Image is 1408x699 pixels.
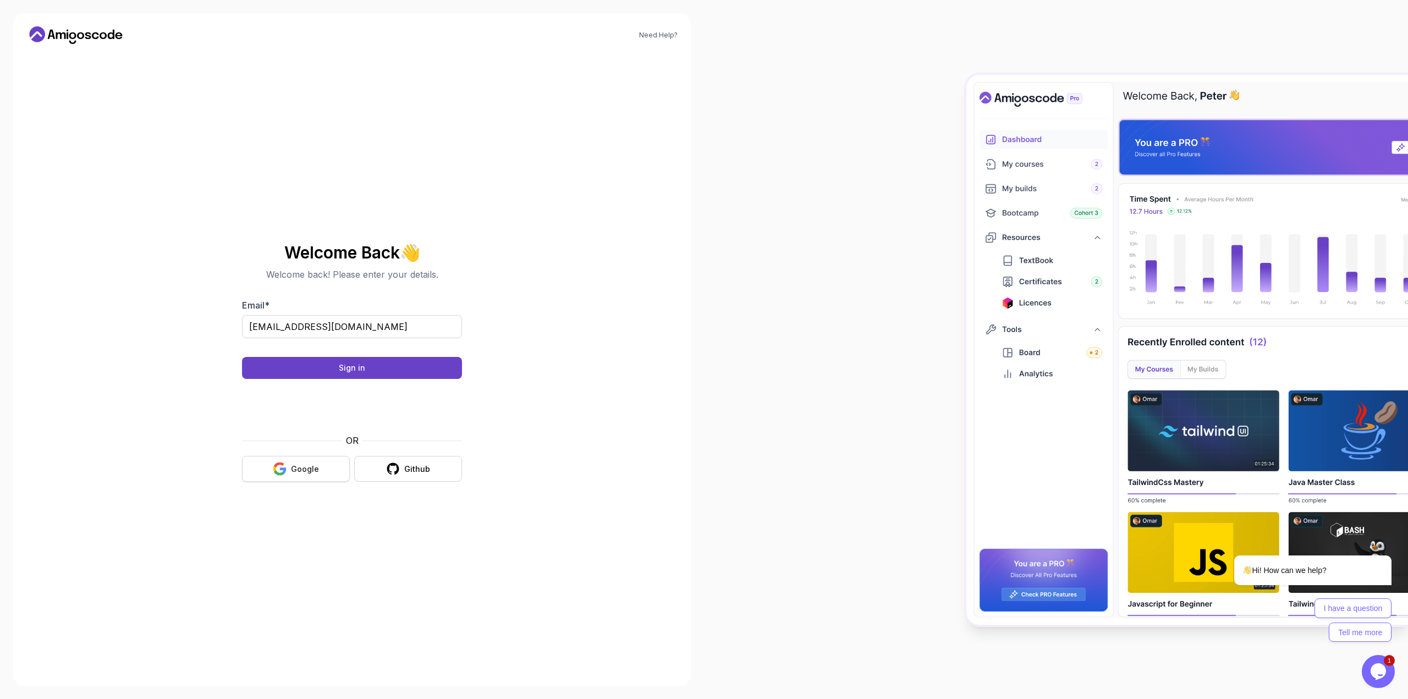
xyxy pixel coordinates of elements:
p: OR [346,434,359,447]
button: Github [354,456,462,482]
a: Home link [26,26,125,44]
img: Amigoscode Dashboard [966,75,1408,625]
a: Need Help? [639,31,678,40]
div: Sign in [339,362,365,373]
p: Welcome back! Please enter your details. [242,268,462,281]
iframe: Widget que contiene una casilla de verificación para el desafío de seguridad de hCaptcha [269,386,435,427]
h2: Welcome Back [242,244,462,261]
iframe: chat widget [1199,456,1397,650]
button: Sign in [242,357,462,379]
button: Google [242,456,350,482]
span: 👋 [398,240,424,265]
label: Email * [242,300,269,311]
input: Enter your email [242,315,462,338]
iframe: chat widget [1362,655,1397,688]
div: Github [404,464,430,475]
div: Google [291,464,319,475]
